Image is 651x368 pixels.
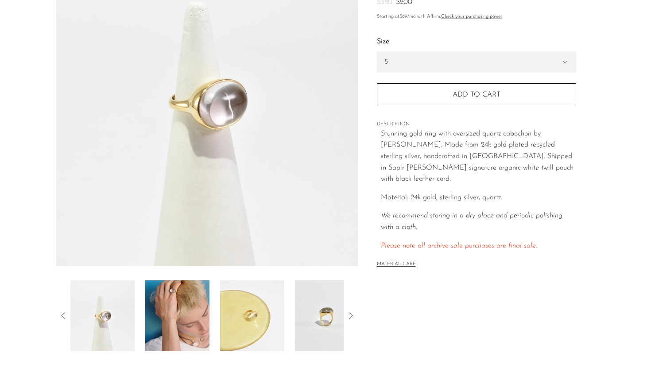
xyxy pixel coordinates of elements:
img: Gold Quartz Ring [295,280,359,351]
span: Please note all archive sale purchases are final sale. [381,242,537,249]
p: Stunning gold ring with oversized quartz cabochon by [PERSON_NAME]. Made from 24k gold plated rec... [381,128,576,185]
span: $69 [399,14,407,19]
span: Add to cart [453,91,500,98]
p: Starting at /mo with Affirm. [377,13,576,21]
i: We recommend storing in a dry place and periodic polishing with a cloth. [381,212,562,231]
a: Check your purchasing power - Learn more about Affirm Financing (opens in modal) [441,14,502,19]
img: Gold Quartz Ring [145,280,209,351]
button: Add to cart [377,83,576,106]
img: Gold Quartz Ring [70,280,135,351]
button: MATERIAL CARE [377,261,416,268]
img: Gold Quartz Ring [220,280,284,351]
label: Size [377,36,576,48]
span: Material: 24k gold, sterling silver, quartz. [381,194,502,201]
span: DESCRIPTION [377,120,576,128]
span: ignature organic white twill pouch with black leather cord. [381,164,573,183]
